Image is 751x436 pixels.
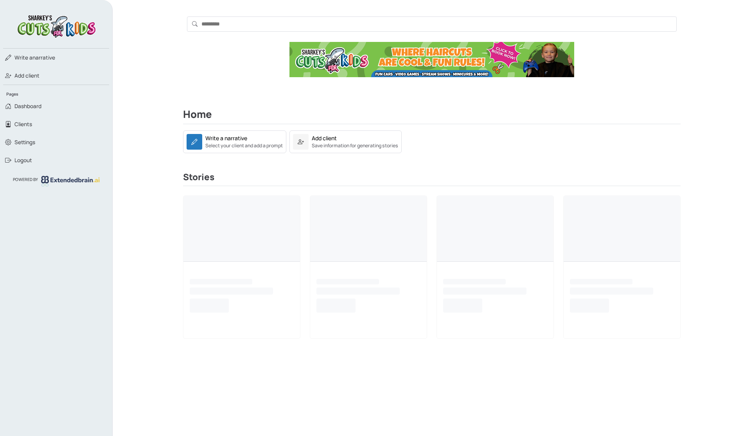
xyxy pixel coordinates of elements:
h3: Stories [183,172,681,186]
img: Ad Banner [289,42,574,77]
a: Add clientSave information for generating stories [289,130,402,153]
span: Settings [14,138,35,146]
span: Clients [14,120,32,128]
a: Write a narrativeSelect your client and add a prompt [183,137,286,145]
span: narrative [14,54,55,62]
a: Add clientSave information for generating stories [289,137,402,145]
img: logo [15,13,97,39]
span: Write a [14,54,32,61]
h2: Home [183,109,681,124]
a: Write a narrativeSelect your client and add a prompt [183,130,286,153]
span: Logout [14,156,32,164]
span: Dashboard [14,102,41,110]
img: logo [41,176,100,186]
span: Add client [14,72,40,80]
small: Save information for generating stories [312,142,398,149]
div: Write a narrative [205,134,247,142]
small: Select your client and add a prompt [205,142,283,149]
div: Add client [312,134,337,142]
